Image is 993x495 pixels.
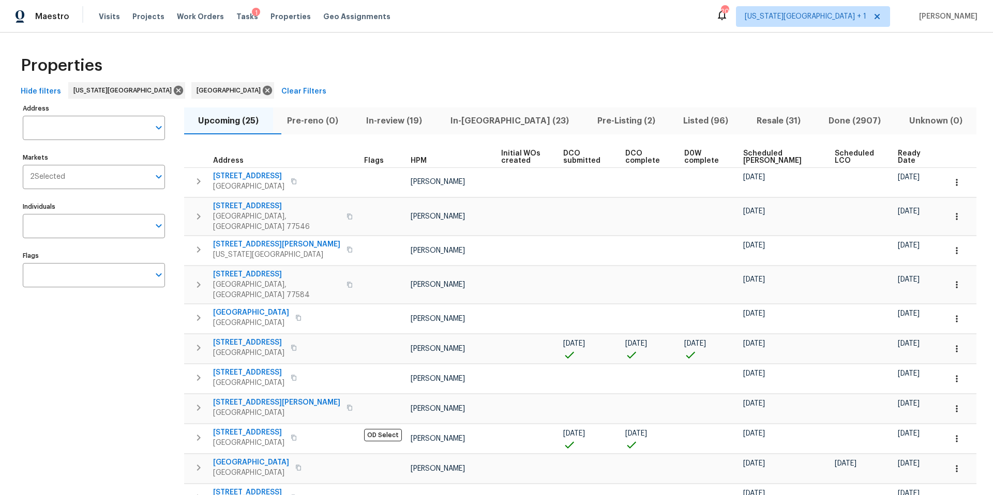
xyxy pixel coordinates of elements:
label: Individuals [23,204,165,210]
span: [US_STATE][GEOGRAPHIC_DATA] [73,85,176,96]
span: [DATE] [898,370,920,377]
span: [DATE] [625,430,647,437]
span: [DATE] [743,430,765,437]
span: [PERSON_NAME] [411,213,465,220]
span: [GEOGRAPHIC_DATA], [GEOGRAPHIC_DATA] 77546 [213,211,340,232]
span: [DATE] [563,340,585,347]
span: [PERSON_NAME] [411,405,465,412]
span: [GEOGRAPHIC_DATA] [197,85,265,96]
span: Projects [132,11,164,22]
div: [US_STATE][GEOGRAPHIC_DATA] [68,82,185,99]
span: Unknown (0) [901,114,971,128]
span: [US_STATE][GEOGRAPHIC_DATA] [213,250,340,260]
span: [PERSON_NAME] [411,345,465,352]
span: Scheduled [PERSON_NAME] [743,150,817,164]
span: [PERSON_NAME] [411,465,465,472]
span: [GEOGRAPHIC_DATA], [GEOGRAPHIC_DATA] 77584 [213,280,340,300]
label: Address [23,105,165,112]
button: Clear Filters [277,82,330,101]
button: Open [152,268,166,282]
span: [DATE] [835,460,856,467]
span: OD Select [364,429,402,441]
span: [DATE] [563,430,585,437]
span: [STREET_ADDRESS] [213,427,284,438]
span: [PERSON_NAME] [411,281,465,288]
span: [DATE] [898,310,920,317]
span: [DATE] [743,370,765,377]
span: [DATE] [743,208,765,215]
span: [DATE] [625,340,647,347]
button: Open [152,120,166,135]
span: [GEOGRAPHIC_DATA] [213,307,289,318]
label: Markets [23,154,165,161]
span: [STREET_ADDRESS] [213,367,284,378]
span: [STREET_ADDRESS] [213,337,284,348]
div: [GEOGRAPHIC_DATA] [191,82,274,99]
span: Clear Filters [281,85,326,98]
span: [GEOGRAPHIC_DATA] [213,348,284,358]
button: Open [152,169,166,184]
span: [DATE] [898,400,920,407]
span: [DATE] [898,460,920,467]
span: [STREET_ADDRESS] [213,201,340,211]
span: [DATE] [743,276,765,283]
div: 1 [252,8,260,18]
span: Geo Assignments [323,11,390,22]
span: Initial WOs created [501,150,546,164]
span: Hide filters [21,85,61,98]
span: In-review (19) [358,114,430,128]
span: [DATE] [743,310,765,317]
span: [DATE] [743,400,765,407]
span: Maestro [35,11,69,22]
span: HPM [411,157,427,164]
span: 2 Selected [30,173,65,181]
span: [GEOGRAPHIC_DATA] [213,318,289,328]
span: [GEOGRAPHIC_DATA] [213,378,284,388]
span: [PERSON_NAME] [411,247,465,254]
span: [PERSON_NAME] [411,435,465,442]
span: [DATE] [898,242,920,249]
span: [PERSON_NAME] [411,375,465,382]
span: Ready Date [898,150,928,164]
span: Properties [21,60,102,71]
span: [DATE] [898,174,920,181]
span: [DATE] [743,242,765,249]
span: Listed (96) [675,114,736,128]
span: [GEOGRAPHIC_DATA] [213,468,289,478]
span: [STREET_ADDRESS] [213,171,284,181]
div: 20 [721,6,728,17]
span: Address [213,157,244,164]
span: [DATE] [898,208,920,215]
button: Open [152,219,166,233]
span: [STREET_ADDRESS] [213,269,340,280]
span: [DATE] [743,174,765,181]
span: [GEOGRAPHIC_DATA] [213,181,284,192]
span: Resale (31) [748,114,808,128]
span: Flags [364,157,384,164]
span: [DATE] [743,460,765,467]
span: Visits [99,11,120,22]
span: [GEOGRAPHIC_DATA] [213,408,340,418]
span: [GEOGRAPHIC_DATA] [213,438,284,448]
span: Pre-reno (0) [279,114,347,128]
span: [DATE] [898,340,920,347]
span: [DATE] [898,430,920,437]
span: Upcoming (25) [190,114,267,128]
span: In-[GEOGRAPHIC_DATA] (23) [443,114,577,128]
span: [DATE] [743,340,765,347]
span: Properties [270,11,311,22]
span: Pre-Listing (2) [589,114,663,128]
span: Work Orders [177,11,224,22]
span: [US_STATE][GEOGRAPHIC_DATA] + 1 [745,11,866,22]
span: [GEOGRAPHIC_DATA] [213,457,289,468]
label: Flags [23,253,165,259]
span: [STREET_ADDRESS][PERSON_NAME] [213,239,340,250]
span: [DATE] [898,276,920,283]
span: Done (2907) [821,114,889,128]
span: [PERSON_NAME] [411,315,465,322]
span: [DATE] [684,340,706,347]
span: [PERSON_NAME] [411,178,465,185]
span: Tasks [236,13,258,20]
span: DCO submitted [563,150,607,164]
button: Hide filters [17,82,65,101]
